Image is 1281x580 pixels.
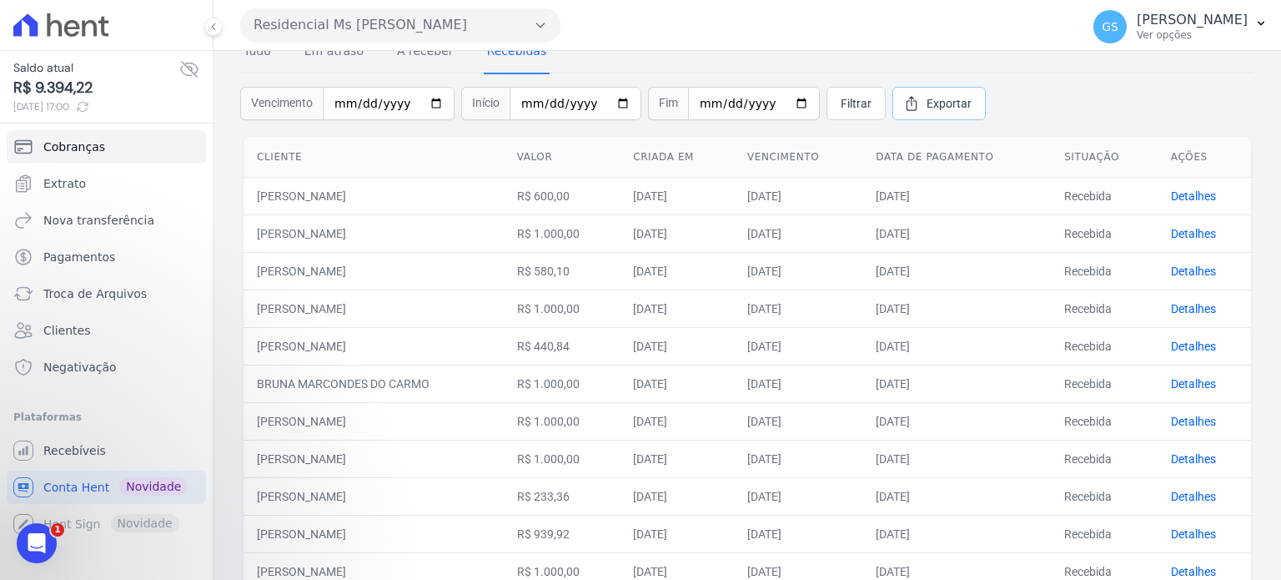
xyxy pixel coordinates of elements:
[620,327,734,365] td: [DATE]
[43,359,117,376] span: Negativação
[240,8,560,42] button: Residencial Ms [PERSON_NAME]
[1158,137,1251,178] th: Ações
[734,327,862,365] td: [DATE]
[504,477,620,515] td: R$ 233,36
[1051,402,1158,440] td: Recebida
[734,290,862,327] td: [DATE]
[240,31,274,74] a: Tudo
[862,365,1051,402] td: [DATE]
[240,87,323,120] span: Vencimento
[13,59,179,77] span: Saldo atual
[1051,290,1158,327] td: Recebida
[1051,440,1158,477] td: Recebida
[1080,3,1281,50] button: GS [PERSON_NAME] Ver opções
[43,249,115,265] span: Pagamentos
[119,477,188,496] span: Novidade
[244,214,504,252] td: [PERSON_NAME]
[7,277,206,310] a: Troca de Arquivos
[1171,490,1216,503] a: Detalhes
[1171,565,1216,578] a: Detalhes
[1171,302,1216,315] a: Detalhes
[734,515,862,552] td: [DATE]
[826,87,886,120] a: Filtrar
[244,290,504,327] td: [PERSON_NAME]
[1171,189,1216,203] a: Detalhes
[620,137,734,178] th: Criada em
[244,402,504,440] td: [PERSON_NAME]
[862,290,1051,327] td: [DATE]
[927,95,972,112] span: Exportar
[43,139,105,155] span: Cobranças
[484,31,550,74] a: Recebidas
[244,365,504,402] td: BRUNA MARCONDES DO CARMO
[734,137,862,178] th: Vencimento
[734,214,862,252] td: [DATE]
[862,137,1051,178] th: Data de pagamento
[7,471,206,504] a: Conta Hent Novidade
[504,214,620,252] td: R$ 1.000,00
[862,402,1051,440] td: [DATE]
[841,95,872,112] span: Filtrar
[7,434,206,467] a: Recebíveis
[7,167,206,200] a: Extrato
[1051,177,1158,214] td: Recebida
[7,240,206,274] a: Pagamentos
[43,322,90,339] span: Clientes
[620,252,734,290] td: [DATE]
[620,515,734,552] td: [DATE]
[862,440,1051,477] td: [DATE]
[13,130,199,541] nav: Sidebar
[1171,415,1216,428] a: Detalhes
[7,351,206,384] a: Negativação
[17,523,57,563] iframe: Intercom live chat
[734,177,862,214] td: [DATE]
[620,365,734,402] td: [DATE]
[648,87,688,120] span: Fim
[1051,515,1158,552] td: Recebida
[734,365,862,402] td: [DATE]
[244,252,504,290] td: [PERSON_NAME]
[1171,265,1216,278] a: Detalhes
[244,327,504,365] td: [PERSON_NAME]
[1051,214,1158,252] td: Recebida
[620,177,734,214] td: [DATE]
[13,77,179,99] span: R$ 9.394,22
[1171,377,1216,391] a: Detalhes
[504,402,620,440] td: R$ 1.000,00
[734,252,862,290] td: [DATE]
[504,252,620,290] td: R$ 580,10
[504,290,620,327] td: R$ 1.000,00
[244,515,504,552] td: [PERSON_NAME]
[1171,527,1216,541] a: Detalhes
[862,515,1051,552] td: [DATE]
[1102,21,1118,33] span: GS
[13,99,179,114] span: [DATE] 17:00
[504,365,620,402] td: R$ 1.000,00
[244,177,504,214] td: [PERSON_NAME]
[504,177,620,214] td: R$ 600,00
[862,327,1051,365] td: [DATE]
[244,440,504,477] td: [PERSON_NAME]
[862,477,1051,515] td: [DATE]
[620,290,734,327] td: [DATE]
[1137,12,1248,28] p: [PERSON_NAME]
[394,31,457,74] a: A receber
[461,87,510,120] span: Início
[13,407,199,427] div: Plataformas
[1051,137,1158,178] th: Situação
[504,515,620,552] td: R$ 939,92
[862,214,1051,252] td: [DATE]
[7,314,206,347] a: Clientes
[620,402,734,440] td: [DATE]
[7,130,206,164] a: Cobranças
[1051,252,1158,290] td: Recebida
[1051,365,1158,402] td: Recebida
[734,440,862,477] td: [DATE]
[43,175,86,192] span: Extrato
[51,523,64,537] span: 1
[43,442,106,459] span: Recebíveis
[892,87,986,120] a: Exportar
[1171,340,1216,353] a: Detalhes
[7,204,206,237] a: Nova transferência
[620,440,734,477] td: [DATE]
